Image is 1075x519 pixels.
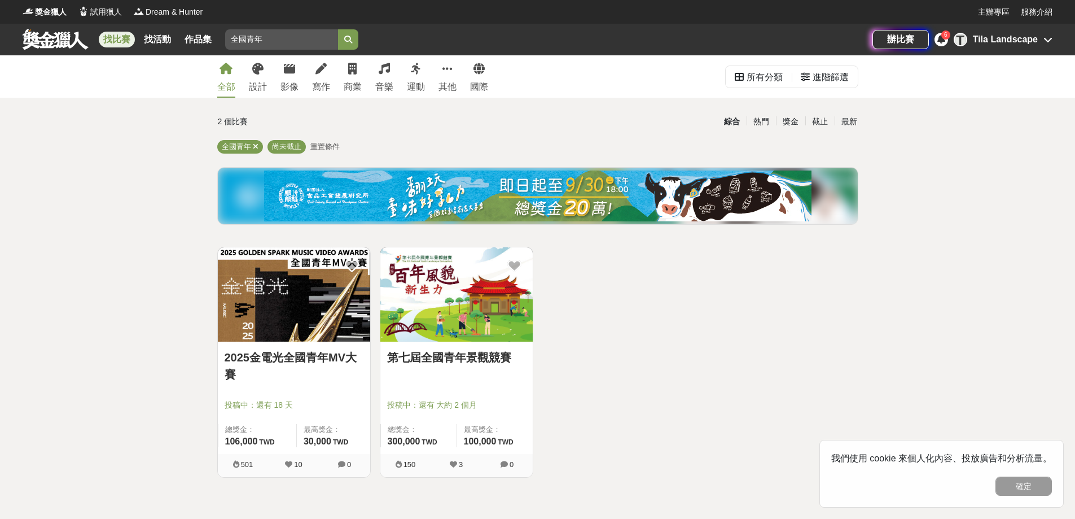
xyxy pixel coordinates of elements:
[498,438,513,446] span: TWD
[438,80,457,94] div: 其他
[272,142,301,151] span: 尚未截止
[310,142,340,151] span: 重置條件
[90,6,122,18] span: 試用獵人
[464,424,526,435] span: 最高獎金：
[407,55,425,98] a: 運動
[280,80,299,94] div: 影像
[717,112,747,132] div: 綜合
[805,112,835,132] div: 截止
[218,247,370,342] a: Cover Image
[264,171,811,221] img: ea6d37ea-8c75-4c97-b408-685919e50f13.jpg
[217,55,235,98] a: 全部
[380,247,533,342] img: Cover Image
[78,6,89,17] img: Logo
[344,55,362,98] a: 商業
[470,80,488,94] div: 國際
[387,399,526,411] span: 投稿中：還有 大約 2 個月
[831,453,1052,463] span: 我們使用 cookie 來個人化內容、投放廣告和分析流量。
[225,349,363,383] a: 2025金電光全國青年MV大賽
[99,32,135,47] a: 找比賽
[139,32,175,47] a: 找活動
[225,399,363,411] span: 投稿中：還有 18 天
[438,55,457,98] a: 其他
[459,460,463,469] span: 3
[259,438,274,446] span: TWD
[312,80,330,94] div: 寫作
[312,55,330,98] a: 寫作
[407,80,425,94] div: 運動
[380,247,533,342] a: Cover Image
[249,80,267,94] div: 設計
[422,438,437,446] span: TWD
[180,32,216,47] a: 作品集
[280,55,299,98] a: 影像
[218,247,370,342] img: Cover Image
[464,437,497,446] span: 100,000
[333,438,348,446] span: TWD
[241,460,253,469] span: 501
[222,142,251,151] span: 全國青年
[995,477,1052,496] button: 確定
[249,55,267,98] a: 設計
[813,66,849,89] div: 進階篩選
[973,33,1038,46] div: Tila Landscape
[294,460,302,469] span: 10
[388,424,450,435] span: 總獎金：
[944,32,947,38] span: 6
[375,80,393,94] div: 音樂
[344,80,362,94] div: 商業
[133,6,144,17] img: Logo
[347,460,351,469] span: 0
[403,460,416,469] span: 150
[954,33,967,46] div: T
[23,6,67,18] a: Logo獎金獵人
[225,437,258,446] span: 106,000
[133,6,203,18] a: LogoDream & Hunter
[776,112,805,132] div: 獎金
[470,55,488,98] a: 國際
[225,29,338,50] input: 全球自行車設計比賽
[747,112,776,132] div: 熱門
[146,6,203,18] span: Dream & Hunter
[304,437,331,446] span: 30,000
[375,55,393,98] a: 音樂
[387,349,526,366] a: 第七屆全國青年景觀競賽
[872,30,929,49] a: 辦比賽
[304,424,363,435] span: 最高獎金：
[835,112,864,132] div: 最新
[23,6,34,17] img: Logo
[1021,6,1052,18] a: 服務介紹
[218,112,431,132] div: 2 個比賽
[747,66,783,89] div: 所有分類
[78,6,122,18] a: Logo試用獵人
[510,460,514,469] span: 0
[388,437,420,446] span: 300,000
[978,6,1010,18] a: 主辦專區
[35,6,67,18] span: 獎金獵人
[217,80,235,94] div: 全部
[225,424,289,435] span: 總獎金：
